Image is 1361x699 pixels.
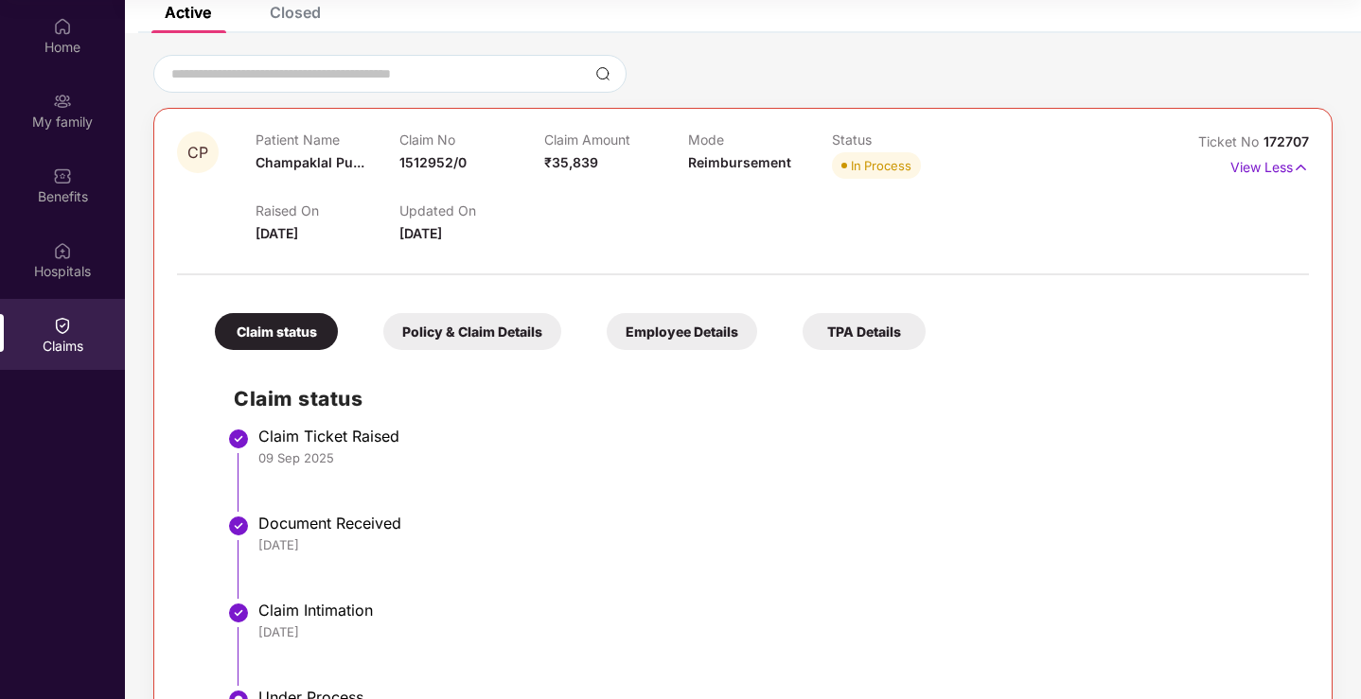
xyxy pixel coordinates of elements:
span: 1512952/0 [399,154,467,170]
div: Policy & Claim Details [383,313,561,350]
div: Active [165,3,211,22]
span: Reimbursement [688,154,791,170]
div: [DATE] [258,623,1290,640]
p: Claim No [399,131,543,148]
img: svg+xml;base64,PHN2ZyBpZD0iU3RlcC1Eb25lLTMyeDMyIiB4bWxucz0iaHR0cDovL3d3dy53My5vcmcvMjAwMC9zdmciIH... [227,428,250,450]
p: Mode [688,131,832,148]
div: TPA Details [803,313,926,350]
p: Patient Name [256,131,399,148]
p: Status [832,131,976,148]
span: CP [187,145,208,161]
p: View Less [1230,152,1309,178]
div: Employee Details [607,313,757,350]
div: Closed [270,3,321,22]
div: In Process [851,156,911,175]
div: Claim Intimation [258,601,1290,620]
img: svg+xml;base64,PHN2ZyBpZD0iSG9zcGl0YWxzIiB4bWxucz0iaHR0cDovL3d3dy53My5vcmcvMjAwMC9zdmciIHdpZHRoPS... [53,241,72,260]
img: svg+xml;base64,PHN2ZyB4bWxucz0iaHR0cDovL3d3dy53My5vcmcvMjAwMC9zdmciIHdpZHRoPSIxNyIgaGVpZ2h0PSIxNy... [1293,157,1309,178]
img: svg+xml;base64,PHN2ZyBpZD0iU3RlcC1Eb25lLTMyeDMyIiB4bWxucz0iaHR0cDovL3d3dy53My5vcmcvMjAwMC9zdmciIH... [227,515,250,537]
div: Claim Ticket Raised [258,427,1290,446]
p: Updated On [399,202,543,218]
img: svg+xml;base64,PHN2ZyBpZD0iU3RlcC1Eb25lLTMyeDMyIiB4bWxucz0iaHR0cDovL3d3dy53My5vcmcvMjAwMC9zdmciIH... [227,602,250,624]
p: Claim Amount [544,131,688,148]
span: Ticket No [1198,133,1264,149]
img: svg+xml;base64,PHN2ZyBpZD0iQ2xhaW0iIHhtbG5zPSJodHRwOi8vd3d3LnczLm9yZy8yMDAwL3N2ZyIgd2lkdGg9IjIwIi... [53,316,72,335]
span: Champaklal Pu... [256,154,364,170]
span: [DATE] [399,225,442,241]
div: Document Received [258,514,1290,533]
img: svg+xml;base64,PHN2ZyBpZD0iQmVuZWZpdHMiIHhtbG5zPSJodHRwOi8vd3d3LnczLm9yZy8yMDAwL3N2ZyIgd2lkdGg9Ij... [53,166,72,185]
span: 172707 [1264,133,1309,149]
img: svg+xml;base64,PHN2ZyB3aWR0aD0iMjAiIGhlaWdodD0iMjAiIHZpZXdCb3g9IjAgMCAyMCAyMCIgZmlsbD0ibm9uZSIgeG... [53,92,72,111]
span: ₹35,839 [544,154,598,170]
div: 09 Sep 2025 [258,449,1290,466]
p: Raised On [256,202,399,218]
span: [DATE] [256,225,298,241]
div: Claim status [215,313,338,350]
img: svg+xml;base64,PHN2ZyBpZD0iU2VhcmNoLTMyeDMyIiB4bWxucz0iaHR0cDovL3d3dy53My5vcmcvMjAwMC9zdmciIHdpZH... [595,66,610,81]
img: svg+xml;base64,PHN2ZyBpZD0iSG9tZSIgeG1sbnM9Imh0dHA6Ly93d3cudzMub3JnLzIwMDAvc3ZnIiB3aWR0aD0iMjAiIG... [53,17,72,36]
h2: Claim status [234,383,1290,414]
div: [DATE] [258,536,1290,553]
